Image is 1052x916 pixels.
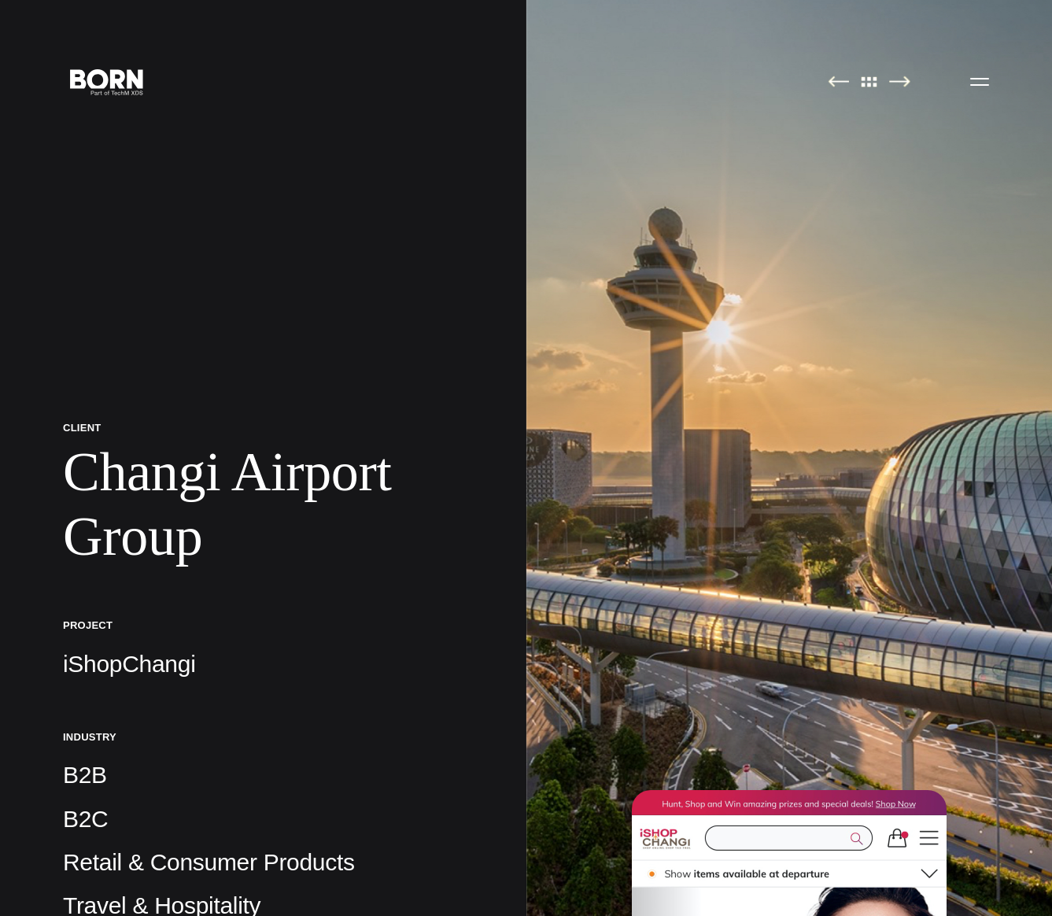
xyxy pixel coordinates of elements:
[63,803,463,835] p: B2C
[63,440,463,568] h1: Changi Airport Group
[63,619,463,632] h5: Project
[889,76,910,87] img: Next Page
[853,76,886,87] img: All Pages
[63,730,463,744] h5: Industry
[63,847,463,878] p: Retail & Consumer Products
[63,421,463,434] p: Client
[63,648,463,680] p: iShopChangi
[961,65,998,98] button: Open
[828,76,849,87] img: Previous Page
[63,759,463,791] p: B2B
